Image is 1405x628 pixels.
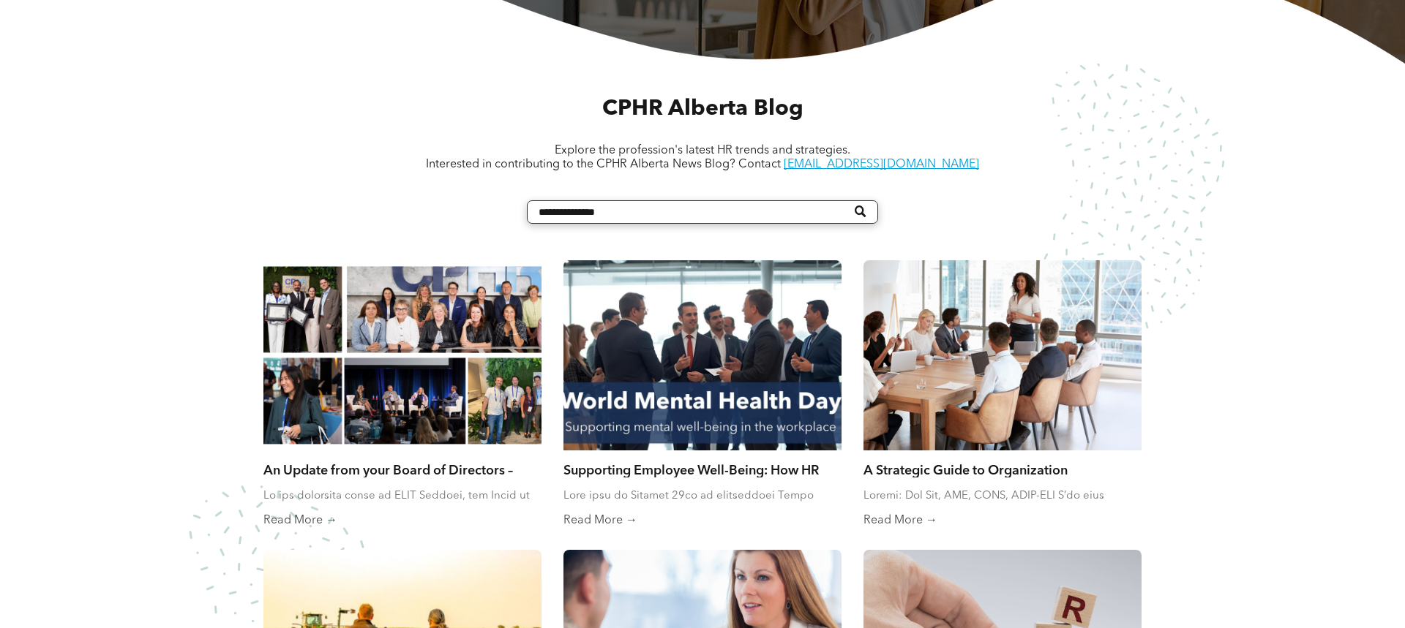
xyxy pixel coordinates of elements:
a: A Strategic Guide to Organization Restructuring, Part 1 [863,461,1142,477]
a: An Update from your Board of Directors – [DATE] [263,461,542,477]
a: Supporting Employee Well-Being: How HR Plays a Role in World Mental Health Day [563,461,842,477]
div: Loremi: Dol Sit, AME, CONS, ADIP-ELI S’do eius temporin utl etdo ma aliquaeni adminimveniam quisn... [863,488,1142,503]
input: Search [527,200,878,224]
a: Read More → [263,513,542,528]
div: Lo ips dolorsita conse ad ELIT Seddoei, tem Incid ut Laboreetd magn aliquaeni ad minimve quisnost... [263,488,542,503]
span: CPHR [602,98,663,120]
a: [EMAIL_ADDRESS][DOMAIN_NAME] [784,159,979,170]
span: Alberta Blog [668,98,803,120]
span: Explore the profession's latest HR trends and strategies. [555,145,850,156]
div: Lore ipsu do Sitamet 29co ad elitseddoei Tempo Incidi Utlabo etd. M ali enimadmin ve quisnos exer... [563,488,842,503]
a: Read More → [863,513,1142,528]
span: Interested in contributing to the CPHR Alberta News Blog? Contact [426,159,781,170]
a: Read More → [563,513,842,528]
